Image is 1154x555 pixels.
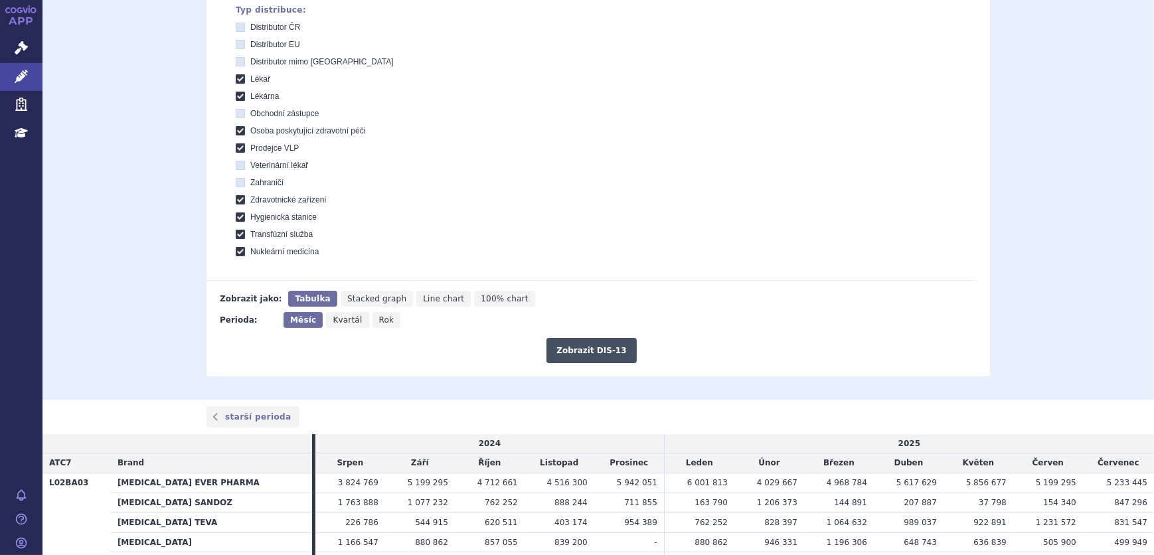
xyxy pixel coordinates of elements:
[481,294,528,303] span: 100% chart
[547,478,588,487] span: 4 516 300
[973,538,1007,547] span: 636 839
[757,478,797,487] span: 4 029 667
[655,538,657,547] span: -
[695,498,728,507] span: 163 790
[295,294,330,303] span: Tabulka
[379,315,394,325] span: Rok
[250,126,365,135] span: Osoba poskytující zdravotní péči
[477,478,518,487] span: 4 712 661
[664,434,1154,453] td: 2025
[525,453,594,473] td: Listopad
[896,478,937,487] span: 5 617 629
[315,434,665,453] td: 2024
[966,478,1007,487] span: 5 856 677
[1114,498,1147,507] span: 847 296
[111,513,312,532] th: [MEDICAL_DATA] TEVA
[220,291,282,307] div: Zobrazit jako:
[546,338,636,363] button: Zobrazit DIS-13
[338,498,378,507] span: 1 763 888
[338,478,378,487] span: 3 824 769
[594,453,665,473] td: Prosinec
[290,315,316,325] span: Měsíc
[617,478,657,487] span: 5 942 051
[664,453,734,473] td: Leden
[250,40,300,49] span: Distributor EU
[250,195,327,204] span: Zdravotnické zařízení
[804,453,874,473] td: Březen
[554,498,588,507] span: 888 244
[1114,518,1147,527] span: 831 547
[827,518,867,527] span: 1 064 632
[408,498,448,507] span: 1 077 232
[554,538,588,547] span: 839 200
[485,538,518,547] span: 857 055
[554,518,588,527] span: 403 174
[757,498,797,507] span: 1 206 373
[333,315,362,325] span: Kvartál
[250,212,317,222] span: Hygienická stanice
[485,518,518,527] span: 620 511
[347,294,406,303] span: Stacked graph
[834,498,867,507] span: 144 891
[1036,478,1076,487] span: 5 199 295
[734,453,804,473] td: Únor
[250,247,319,256] span: Nukleární medicína
[236,5,977,15] div: Typ distribuce:
[250,178,284,187] span: Zahraničí
[979,498,1007,507] span: 37 798
[250,23,300,32] span: Distributor ČR
[1013,453,1083,473] td: Červen
[250,109,319,118] span: Obchodní zástupce
[1043,538,1076,547] span: 505 900
[423,294,464,303] span: Line chart
[250,92,279,101] span: Lékárna
[973,518,1007,527] span: 922 891
[827,478,867,487] span: 4 968 784
[944,453,1013,473] td: Květen
[250,230,313,239] span: Transfúzní služba
[1107,478,1147,487] span: 5 233 445
[624,518,657,527] span: 954 389
[827,538,867,547] span: 1 196 306
[1043,498,1076,507] span: 154 340
[904,518,937,527] span: 989 037
[250,74,270,84] span: Lékař
[1083,453,1154,473] td: Červenec
[250,143,299,153] span: Prodejce VLP
[345,518,378,527] span: 226 786
[695,538,728,547] span: 880 862
[111,493,312,513] th: [MEDICAL_DATA] SANDOZ
[415,538,448,547] span: 880 862
[1036,518,1076,527] span: 1 231 572
[206,406,299,428] a: starší perioda
[111,473,312,493] th: [MEDICAL_DATA] EVER PHARMA
[764,538,797,547] span: 946 331
[687,478,728,487] span: 6 001 813
[338,538,378,547] span: 1 166 547
[624,498,657,507] span: 711 855
[485,498,518,507] span: 762 252
[49,458,72,467] span: ATC7
[111,532,312,552] th: [MEDICAL_DATA]
[315,453,385,473] td: Srpen
[385,453,455,473] td: Září
[118,458,144,467] span: Brand
[250,57,394,66] span: Distributor mimo [GEOGRAPHIC_DATA]
[220,312,277,328] div: Perioda:
[695,518,728,527] span: 762 252
[455,453,525,473] td: Říjen
[1114,538,1147,547] span: 499 949
[904,538,937,547] span: 648 743
[250,161,308,170] span: Veterinární lékař
[764,518,797,527] span: 828 397
[874,453,944,473] td: Duben
[408,478,448,487] span: 5 199 295
[415,518,448,527] span: 544 915
[904,498,937,507] span: 207 887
